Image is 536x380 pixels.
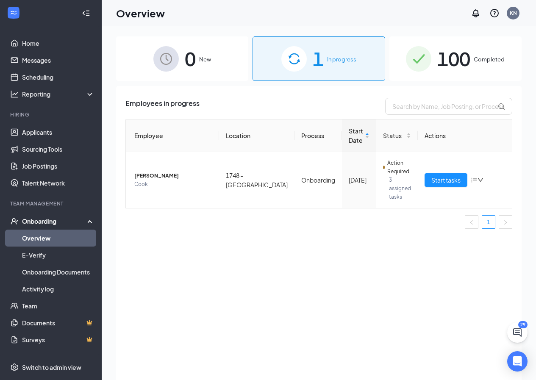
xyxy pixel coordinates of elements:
[22,175,94,191] a: Talent Network
[313,44,324,73] span: 1
[9,8,18,17] svg: WorkstreamLogo
[512,327,522,338] svg: ChatActive
[471,8,481,18] svg: Notifications
[387,159,411,176] span: Action Required
[349,126,363,145] span: Start Date
[10,200,93,207] div: Team Management
[489,8,500,18] svg: QuestionInfo
[437,44,470,73] span: 100
[478,177,483,183] span: down
[22,314,94,331] a: DocumentsCrown
[82,9,90,17] svg: Collapse
[376,119,418,152] th: Status
[10,363,19,372] svg: Settings
[349,175,369,185] div: [DATE]
[10,90,19,98] svg: Analysis
[125,98,200,115] span: Employees in progress
[431,175,461,185] span: Start tasks
[518,321,528,328] div: 29
[471,177,478,183] span: bars
[474,55,505,64] span: Completed
[507,351,528,372] div: Open Intercom Messenger
[10,111,93,118] div: Hiring
[116,6,165,20] h1: Overview
[22,247,94,264] a: E-Verify
[465,215,478,229] button: left
[294,119,342,152] th: Process
[389,176,411,201] span: 3 assigned tasks
[22,331,94,348] a: SurveysCrown
[499,215,512,229] li: Next Page
[22,141,94,158] a: Sourcing Tools
[327,55,356,64] span: In progress
[134,172,212,180] span: [PERSON_NAME]
[503,220,508,225] span: right
[22,297,94,314] a: Team
[22,217,87,225] div: Onboarding
[219,119,294,152] th: Location
[469,220,474,225] span: left
[499,215,512,229] button: right
[126,119,219,152] th: Employee
[22,280,94,297] a: Activity log
[185,44,196,73] span: 0
[22,52,94,69] a: Messages
[465,215,478,229] li: Previous Page
[385,98,512,115] input: Search by Name, Job Posting, or Process
[22,230,94,247] a: Overview
[507,322,528,343] button: ChatActive
[199,55,211,64] span: New
[219,152,294,208] td: 1748 - [GEOGRAPHIC_DATA]
[22,264,94,280] a: Onboarding Documents
[10,217,19,225] svg: UserCheck
[22,69,94,86] a: Scheduling
[482,216,495,228] a: 1
[22,90,95,98] div: Reporting
[22,158,94,175] a: Job Postings
[425,173,467,187] button: Start tasks
[418,119,512,152] th: Actions
[294,152,342,208] td: Onboarding
[482,215,495,229] li: 1
[383,131,405,140] span: Status
[510,9,517,17] div: KN
[134,180,212,189] span: Cook
[22,363,81,372] div: Switch to admin view
[22,124,94,141] a: Applicants
[22,35,94,52] a: Home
